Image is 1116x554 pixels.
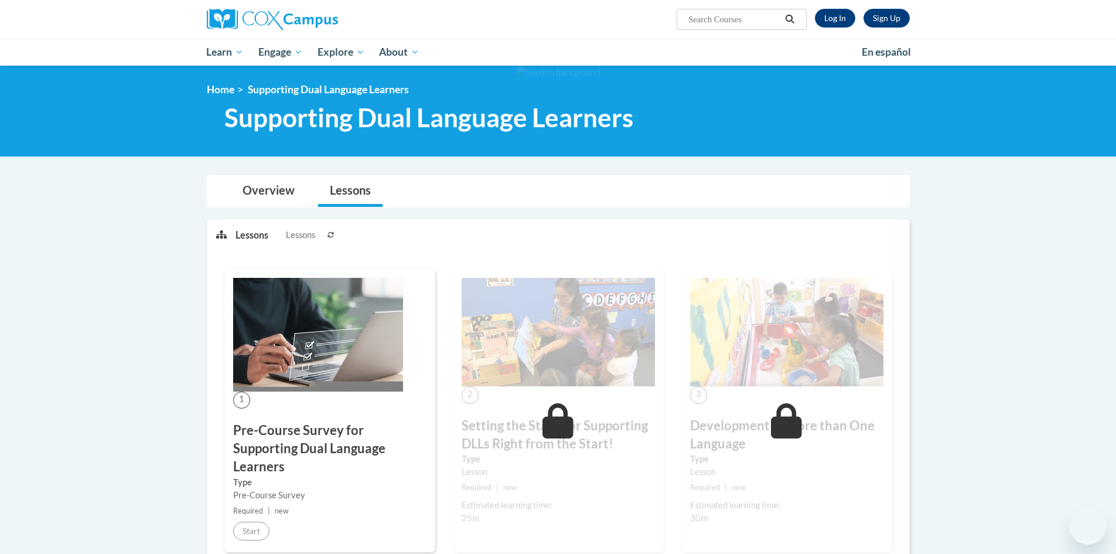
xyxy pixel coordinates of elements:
button: Start [233,522,269,541]
p: Lessons [236,229,268,242]
img: Course Image [233,278,403,392]
span: new [732,483,746,492]
span: 25m [462,513,479,523]
a: Explore [310,39,372,66]
span: Lessons [286,229,315,242]
span: About [379,45,419,59]
button: Search [781,12,798,26]
div: Estimated learning time: [690,499,883,512]
h3: Development in More than One Language [690,417,883,453]
img: Course Image [690,278,883,387]
label: Type [233,476,426,489]
iframe: Button to launch messaging window [1069,507,1107,545]
h3: Setting the Stage for Supporting DLLs Right from the Start! [462,417,655,453]
span: Engage [258,45,302,59]
a: Overview [231,176,306,207]
img: Course Image [462,278,655,387]
span: Explore [318,45,364,59]
span: | [725,483,727,492]
label: Type [462,453,655,465]
a: Cox Campus [207,9,429,30]
span: 3 [690,386,707,403]
input: Search Courses [687,12,781,26]
a: Home [207,83,234,96]
span: | [268,507,270,515]
a: Log In [815,9,855,28]
div: Pre-Course Survey [233,489,426,502]
label: Type [690,453,883,465]
div: Lesson [690,465,883,478]
div: Main menu [189,39,927,66]
span: 30m [690,513,708,523]
a: Register [864,9,910,28]
span: Learn [206,45,243,59]
span: | [496,483,499,492]
span: Required [690,483,720,492]
span: Supporting Dual Language Learners [224,102,633,133]
a: Engage [251,39,310,66]
span: new [275,507,289,515]
span: new [503,483,517,492]
div: Lesson [462,465,655,478]
a: En español [854,40,919,64]
a: Learn [199,39,251,66]
span: 1 [233,392,250,409]
span: 2 [462,386,479,403]
span: En español [862,46,911,58]
span: Supporting Dual Language Learners [248,83,409,96]
a: About [371,39,426,66]
div: Estimated learning time: [462,499,655,512]
h3: Pre-Course Survey for Supporting Dual Language Learners [233,422,426,475]
span: Required [462,483,492,492]
img: Section background [517,66,600,79]
img: Cox Campus [207,9,338,30]
a: Lessons [318,176,383,207]
span: Required [233,507,263,515]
